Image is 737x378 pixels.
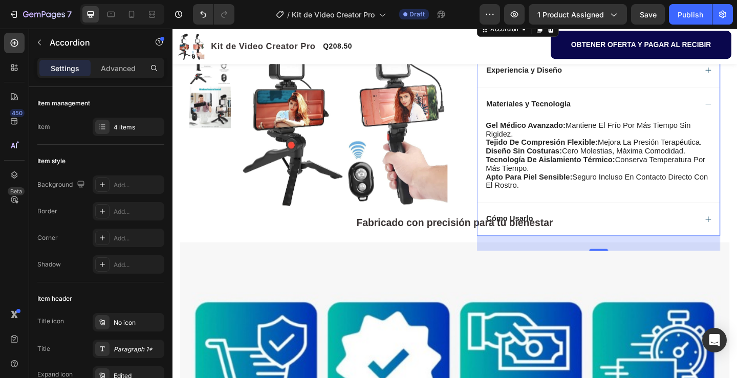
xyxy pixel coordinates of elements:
[433,13,586,21] span: OBTENER OFERTA Y PAGAR AL RECIBIR
[114,123,162,132] div: 4 items
[37,233,58,242] div: Corner
[341,119,463,128] strong: tejido de compresión flexible:
[114,318,162,327] div: No icon
[341,101,563,119] span: mantiene el frío por más tiempo sin rigidez.
[631,4,665,25] button: Save
[193,4,234,25] div: Undo/Redo
[341,157,582,174] span: seguro incluso en contacto directo con el rostro.
[37,344,50,353] div: Title
[341,40,424,49] span: Experiencia y Diseño
[37,157,66,166] div: Item style
[341,77,433,86] strong: Materiales y Tecnología
[341,128,424,137] strong: diseño sin costuras:
[702,328,727,352] div: Open Intercom Messenger
[101,63,136,74] p: Advanced
[37,207,57,216] div: Border
[409,10,425,19] span: Draft
[114,345,162,354] div: Paragraph 1*
[51,63,79,74] p: Settings
[114,234,162,243] div: Add...
[50,36,137,49] p: Accordion
[292,9,375,20] span: Kit de Video Creator Pro
[341,128,558,137] span: cero molestias, máxima comodidad.
[114,207,162,216] div: Add...
[529,4,627,25] button: 1 product assigned
[37,99,90,108] div: Item management
[341,157,435,165] strong: apto para piel sensible:
[10,109,25,117] div: 450
[287,9,290,20] span: /
[341,138,580,156] span: conserva temperatura por más tiempo.
[640,10,657,19] span: Save
[37,178,87,192] div: Background
[341,138,482,147] strong: tecnología de aislamiento térmico:
[37,294,72,303] div: Item header
[341,119,576,128] span: mejora la presión terapéutica.
[669,4,712,25] button: Publish
[678,9,703,20] div: Publish
[537,9,604,20] span: 1 product assigned
[172,29,737,378] iframe: Design area
[37,122,50,131] div: Item
[200,205,414,216] strong: Fabricado con precisión para tu bienestar
[8,187,25,195] div: Beta
[411,2,608,33] button: <p><span style="font-size:15px;">OBTENER OFERTA Y PAGAR AL RECIBIR</span></p>
[114,260,162,270] div: Add...
[341,101,428,109] strong: gel médico avanzado:
[37,260,61,269] div: Shadow
[37,317,64,326] div: Title icon
[4,4,76,25] button: 7
[114,181,162,190] div: Add...
[67,8,72,20] p: 7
